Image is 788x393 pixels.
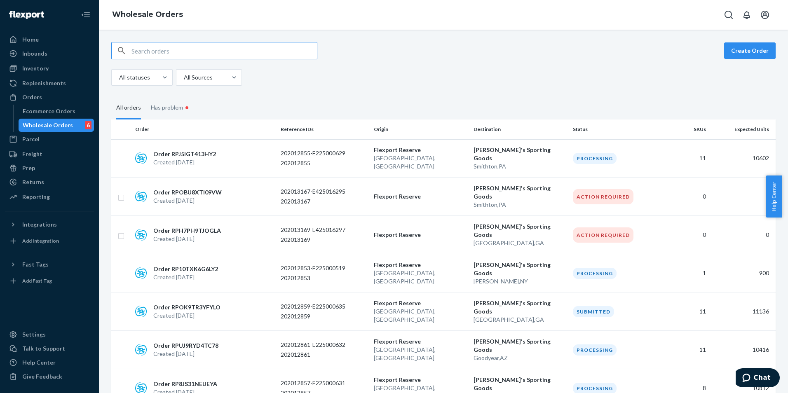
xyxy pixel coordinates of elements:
button: Close Navigation [77,7,94,23]
td: 0 [709,216,776,254]
a: Replenishments [5,77,94,90]
div: Has problem [151,96,191,119]
div: All orders [116,97,141,119]
th: Origin [371,119,470,139]
a: Returns [5,175,94,189]
div: Wholesale Orders [23,121,73,129]
p: Flexport Reserve [374,146,467,154]
p: [GEOGRAPHIC_DATA] , [GEOGRAPHIC_DATA] [374,346,467,362]
ol: breadcrumbs [106,3,190,27]
img: sps-commerce logo [135,306,147,317]
div: Parcel [22,135,40,143]
a: Reporting [5,190,94,204]
p: 202012855 [281,159,347,167]
div: Inventory [22,64,49,73]
p: Goodyear , AZ [474,354,567,362]
p: 202012857-E225000631 [281,379,347,387]
div: Inbounds [22,49,47,58]
div: Integrations [22,220,57,229]
p: Created [DATE] [153,235,221,243]
div: Orders [22,93,42,101]
td: 0 [709,178,776,216]
p: Created [DATE] [153,158,216,166]
th: SKUs [663,119,709,139]
p: 202012861 [281,351,347,359]
p: Order RPH7PH9TJOGLA [153,227,221,235]
td: 11 [663,292,709,331]
p: 202012859 [281,312,347,320]
a: Add Fast Tag [5,274,94,288]
p: [PERSON_NAME]'s Sporting Goods [474,376,567,392]
a: Freight [5,147,94,161]
p: Flexport Reserve [374,192,467,201]
p: 202012855-E225000629 [281,149,347,157]
img: sps-commerce logo [135,191,147,202]
p: [GEOGRAPHIC_DATA] , [GEOGRAPHIC_DATA] [374,269,467,285]
img: sps-commerce logo [135,344,147,356]
td: 11 [663,139,709,178]
div: Help Center [22,358,56,367]
a: Help Center [5,356,94,369]
a: Inventory [5,62,94,75]
p: Flexport Reserve [374,231,467,239]
img: Flexport logo [9,11,44,19]
button: Open account menu [757,7,773,23]
div: Reporting [22,193,50,201]
p: 202013167 [281,197,347,206]
div: Prep [22,164,35,172]
div: Fast Tags [22,260,49,269]
p: Created [DATE] [153,350,218,358]
td: 10602 [709,139,776,178]
p: Created [DATE] [153,196,222,205]
p: [PERSON_NAME]'s Sporting Goods [474,222,567,239]
button: Talk to Support [5,342,94,355]
a: Ecommerce Orders [19,105,94,118]
button: Help Center [766,175,782,218]
a: Prep [5,161,94,175]
a: Settings [5,328,94,341]
p: 202013169 [281,236,347,244]
div: Freight [22,150,42,158]
p: 202013167-E425016295 [281,187,347,196]
td: 11 [663,331,709,369]
input: Search orders [131,42,317,59]
img: sps-commerce logo [135,267,147,279]
th: Order [132,119,277,139]
div: Add Integration [22,237,59,244]
button: Create Order [724,42,776,59]
td: 10416 [709,331,776,369]
div: Action Required [573,227,633,243]
th: Destination [470,119,570,139]
div: Processing [573,344,617,356]
td: 1 [663,254,709,292]
p: 202012861-E225000632 [281,341,347,349]
p: [GEOGRAPHIC_DATA] , [GEOGRAPHIC_DATA] [374,307,467,324]
div: • [183,102,191,113]
p: Order RP8JS31NEUEYA [153,380,217,388]
div: Home [22,35,39,44]
a: Inbounds [5,47,94,60]
div: Action Required [573,189,633,204]
p: Flexport Reserve [374,261,467,269]
p: Flexport Reserve [374,337,467,346]
th: Expected Units [709,119,776,139]
p: Flexport Reserve [374,299,467,307]
p: [GEOGRAPHIC_DATA] , GA [474,316,567,324]
p: Created [DATE] [153,311,220,320]
p: [PERSON_NAME]'s Sporting Goods [474,146,567,162]
td: 0 [663,216,709,254]
div: Settings [22,330,46,339]
p: 202012853-E225000519 [281,264,347,272]
p: Smithton , PA [474,162,567,171]
p: 202012853 [281,274,347,282]
div: Replenishments [22,79,66,87]
div: Give Feedback [22,372,62,381]
a: Orders [5,91,94,104]
img: sps-commerce logo [135,152,147,164]
button: Fast Tags [5,258,94,271]
div: Add Fast Tag [22,277,52,284]
p: [GEOGRAPHIC_DATA] , [GEOGRAPHIC_DATA] [374,154,467,171]
th: Status [570,119,663,139]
